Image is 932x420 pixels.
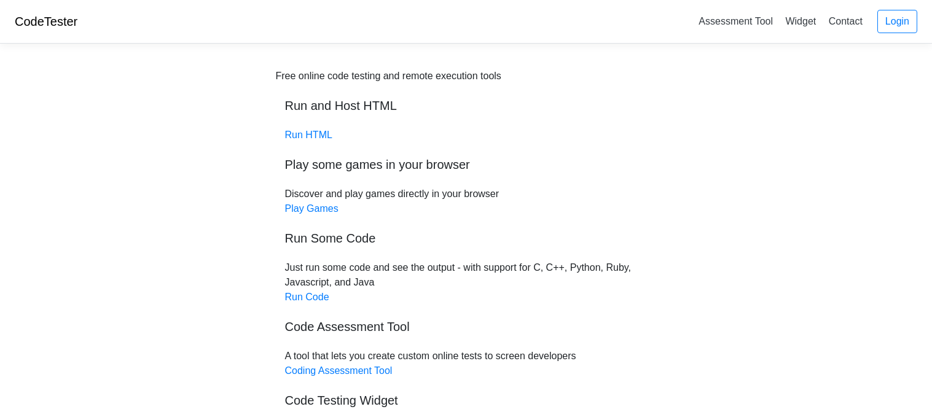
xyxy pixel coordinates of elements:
a: Coding Assessment Tool [285,365,393,376]
h5: Code Assessment Tool [285,319,648,334]
a: Assessment Tool [694,11,778,31]
div: Free online code testing and remote execution tools [276,69,501,84]
a: CodeTester [15,15,77,28]
a: Contact [824,11,867,31]
h5: Code Testing Widget [285,393,648,408]
h5: Run Some Code [285,231,648,246]
a: Play Games [285,203,339,214]
h5: Play some games in your browser [285,157,648,172]
a: Widget [780,11,821,31]
h5: Run and Host HTML [285,98,648,113]
a: Run HTML [285,130,332,140]
a: Login [877,10,917,33]
a: Run Code [285,292,329,302]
